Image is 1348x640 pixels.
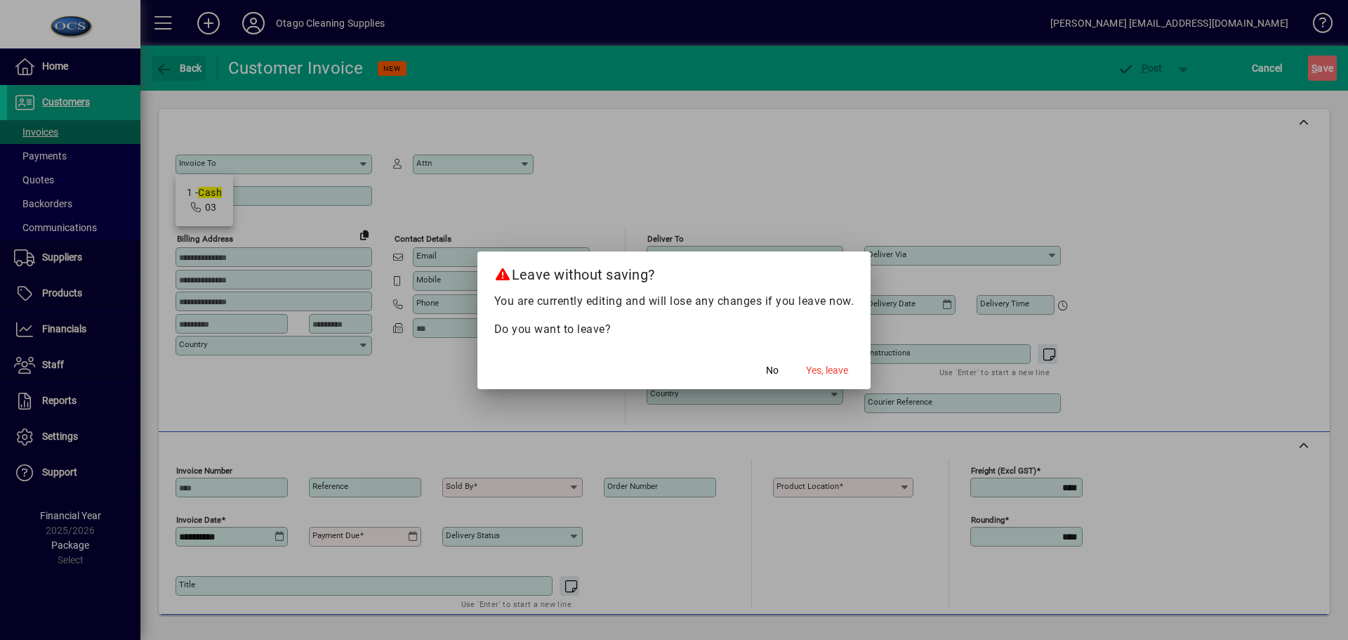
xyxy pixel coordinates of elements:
[806,363,848,378] span: Yes, leave
[494,321,854,338] p: Do you want to leave?
[477,252,871,292] h2: Leave without saving?
[766,363,779,378] span: No
[800,358,854,384] button: Yes, leave
[750,358,795,384] button: No
[494,293,854,310] p: You are currently editing and will lose any changes if you leave now.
